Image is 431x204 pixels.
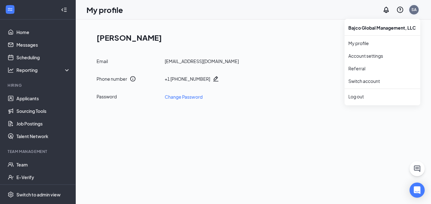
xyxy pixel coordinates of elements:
[130,76,136,82] svg: Info
[411,7,416,12] div: SA
[61,7,67,13] svg: Collapse
[348,53,416,59] a: Account settings
[16,184,70,196] a: Documents
[16,171,70,184] a: E-Verify
[16,158,70,171] a: Team
[410,161,425,176] button: ChatActive
[7,6,13,13] svg: WorkstreamLogo
[8,83,69,88] div: Hiring
[413,165,421,172] svg: ChatActive
[348,40,416,46] a: My profile
[16,38,70,51] a: Messages
[97,76,127,82] div: Phone number
[16,130,70,143] a: Talent Network
[396,6,404,14] svg: QuestionInfo
[16,191,61,198] div: Switch to admin view
[16,51,70,64] a: Scheduling
[97,93,160,100] div: Password
[382,6,390,14] svg: Notifications
[97,58,160,64] div: Email
[348,78,380,84] a: Switch account
[165,76,210,82] div: + 1 [PHONE_NUMBER]
[16,105,70,117] a: Sourcing Tools
[16,26,70,38] a: Home
[410,183,425,198] div: Open Intercom Messenger
[8,149,69,154] div: Team Management
[16,67,71,73] div: Reporting
[86,4,123,15] h1: My profile
[16,92,70,105] a: Applicants
[165,58,239,64] div: [EMAIL_ADDRESS][DOMAIN_NAME]
[213,76,219,82] svg: Pencil
[345,21,420,34] div: Bajco Global Management, LLC
[8,67,14,73] svg: Analysis
[348,65,416,72] a: Referral
[97,32,415,43] h1: [PERSON_NAME]
[8,191,14,198] svg: Settings
[16,117,70,130] a: Job Postings
[348,93,416,100] div: Log out
[165,93,203,100] a: Change Password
